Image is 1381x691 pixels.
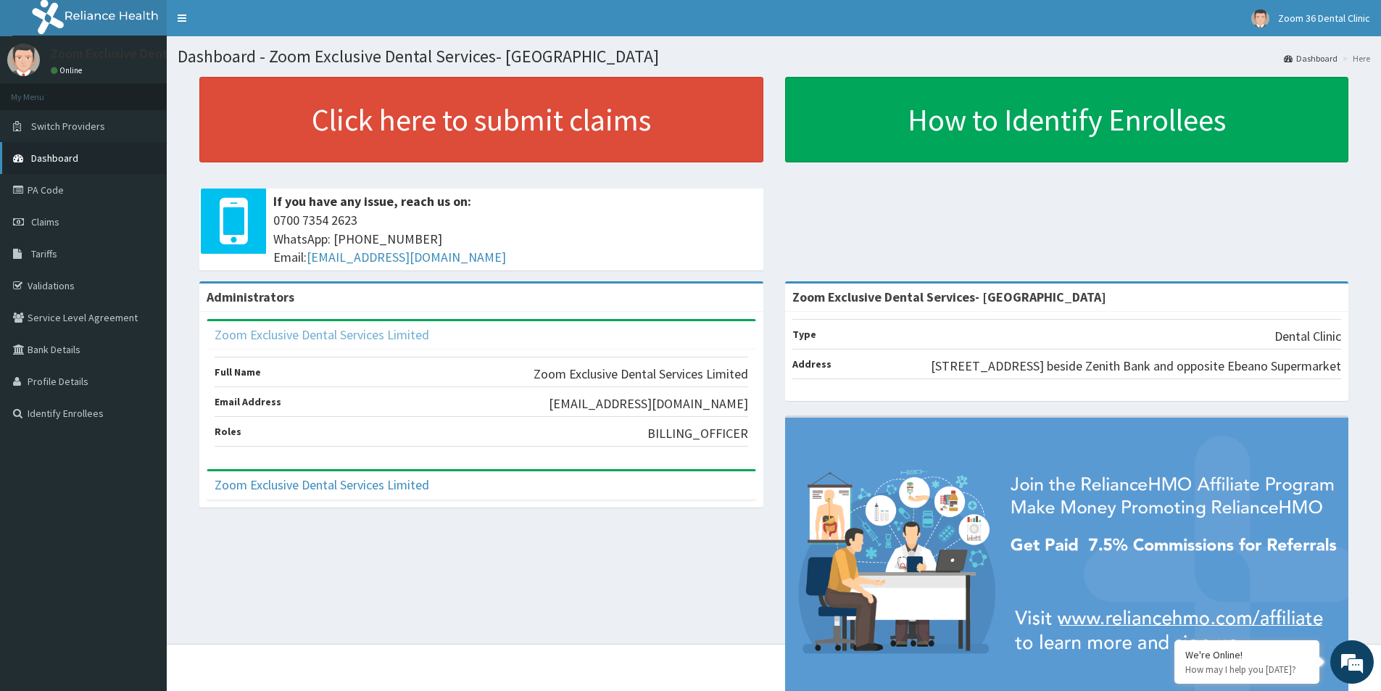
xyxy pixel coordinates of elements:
span: Zoom 36 Dental Clinic [1278,12,1370,25]
p: BILLING_OFFICER [647,424,748,443]
img: User Image [7,44,40,76]
p: [STREET_ADDRESS] beside Zenith Bank and opposite Ebeano Supermarket [931,357,1341,376]
span: Switch Providers [31,120,105,133]
b: Type [792,328,816,341]
b: Roles [215,425,241,438]
b: Administrators [207,289,294,305]
b: Full Name [215,365,261,378]
span: 0700 7354 2623 WhatsApp: [PHONE_NUMBER] Email: [273,211,756,267]
div: Minimize live chat window [238,7,273,42]
p: Zoom Exclusive Dental Services Limited [51,47,275,60]
a: Online [51,65,86,75]
strong: Zoom Exclusive Dental Services- [GEOGRAPHIC_DATA] [792,289,1106,305]
p: Dental Clinic [1274,327,1341,346]
div: We're Online! [1185,648,1309,661]
a: Dashboard [1284,52,1338,65]
img: d_794563401_company_1708531726252_794563401 [27,73,59,109]
h1: Dashboard - Zoom Exclusive Dental Services- [GEOGRAPHIC_DATA] [178,47,1370,66]
b: If you have any issue, reach us on: [273,193,471,210]
li: Here [1339,52,1370,65]
img: User Image [1251,9,1269,28]
a: Zoom Exclusive Dental Services Limited [215,476,429,493]
textarea: Type your message and hit 'Enter' [7,396,276,447]
div: Chat with us now [75,81,244,100]
b: Address [792,357,831,371]
a: [EMAIL_ADDRESS][DOMAIN_NAME] [307,249,506,265]
p: Zoom Exclusive Dental Services Limited [534,365,748,384]
b: Email Address [215,395,281,408]
span: Dashboard [31,152,78,165]
a: Click here to submit claims [199,77,763,162]
a: Zoom Exclusive Dental Services Limited [215,326,429,343]
a: How to Identify Enrollees [785,77,1349,162]
p: How may I help you today? [1185,663,1309,676]
span: Tariffs [31,247,57,260]
span: Claims [31,215,59,228]
span: We're online! [84,183,200,329]
p: [EMAIL_ADDRESS][DOMAIN_NAME] [549,394,748,413]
